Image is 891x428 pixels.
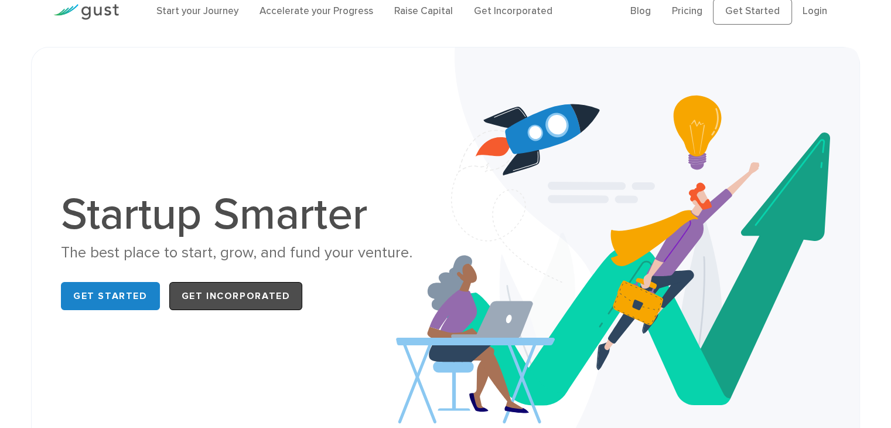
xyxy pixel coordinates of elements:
[53,4,119,20] img: Gust Logo
[474,5,552,17] a: Get Incorporated
[169,282,303,310] a: Get Incorporated
[394,5,453,17] a: Raise Capital
[630,5,651,17] a: Blog
[61,192,436,237] h1: Startup Smarter
[61,282,160,310] a: Get Started
[803,5,827,17] a: Login
[260,5,373,17] a: Accelerate your Progress
[672,5,702,17] a: Pricing
[156,5,238,17] a: Start your Journey
[61,243,436,263] div: The best place to start, grow, and fund your venture.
